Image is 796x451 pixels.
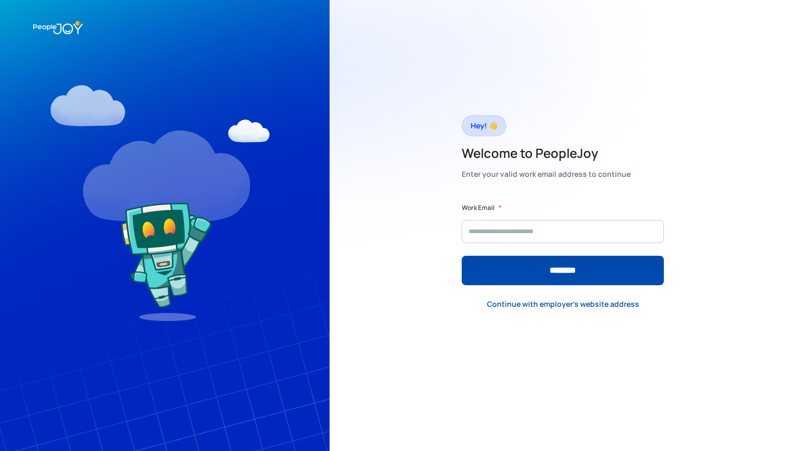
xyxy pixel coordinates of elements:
[479,293,648,315] a: Continue with employer's website address
[487,299,639,309] div: Continue with employer's website address
[462,167,631,182] div: Enter your valid work email address to continue
[462,145,631,162] h2: Welcome to PeopleJoy
[462,203,494,213] label: Work Email
[462,203,664,285] form: Form
[471,118,498,133] div: Hey! 👋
